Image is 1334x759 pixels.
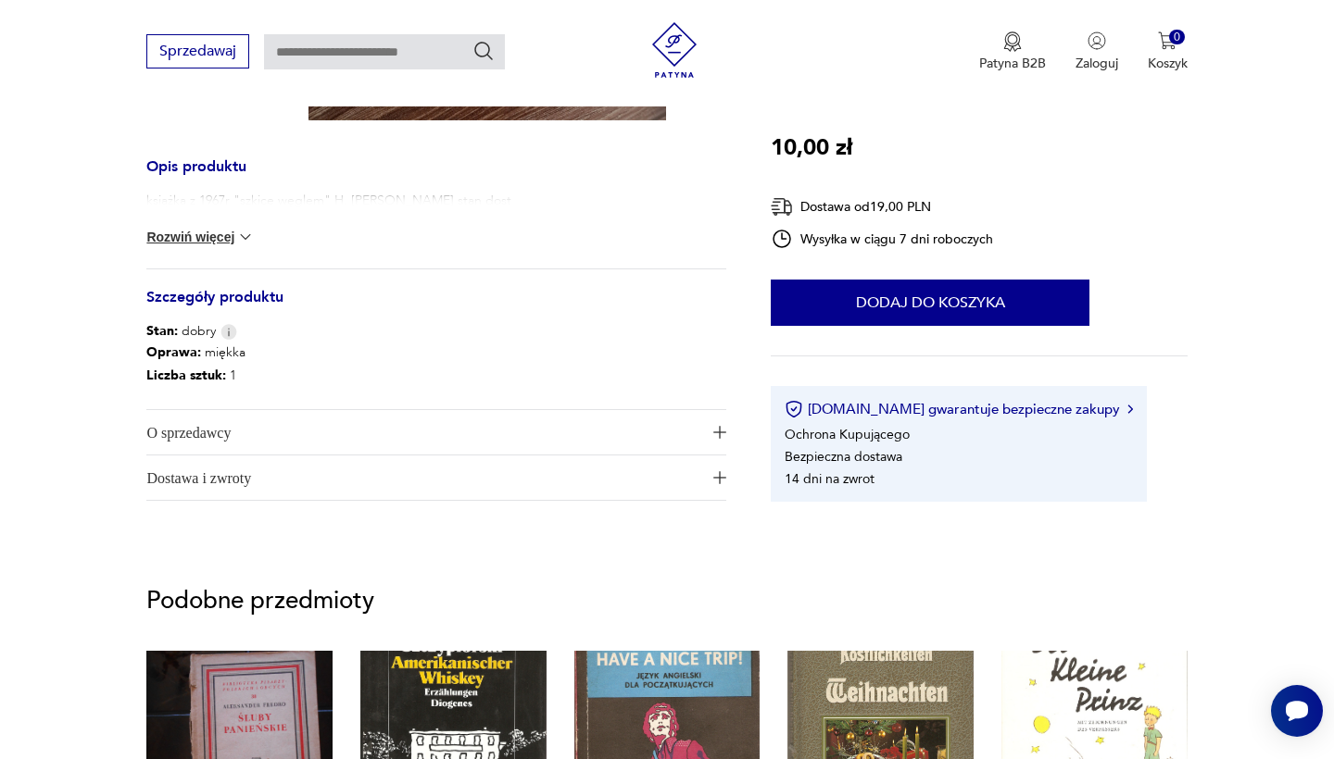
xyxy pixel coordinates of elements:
div: 0 [1169,30,1185,45]
a: Ikona medaluPatyna B2B [979,31,1046,72]
button: [DOMAIN_NAME] gwarantuje bezpieczne zakupy [785,400,1132,418]
p: 1 [146,364,245,387]
button: Rozwiń więcej [146,228,254,246]
img: Ikona koszyka [1158,31,1177,50]
img: chevron down [236,228,255,246]
h3: Szczegóły produktu [146,292,726,322]
p: Podobne przedmioty [146,590,1187,612]
img: Patyna - sklep z meblami i dekoracjami vintage [647,22,702,78]
img: Ikona dostawy [771,195,793,218]
img: Ikona certyfikatu [785,400,803,418]
div: Wysyłka w ciągu 7 dni roboczych [771,228,993,250]
p: książka z 1967r "szkice węglem" H. [PERSON_NAME] stan dost [146,192,511,210]
span: Dostawa i zwroty [146,455,700,500]
p: 10,00 zł [771,131,852,166]
p: Koszyk [1148,55,1188,72]
img: Ikona strzałki w prawo [1127,404,1133,414]
button: Sprzedawaj [146,34,249,68]
li: Bezpieczna dostawa [785,447,902,465]
b: Liczba sztuk: [146,367,226,384]
p: miękka [146,341,245,364]
button: Ikona plusaDostawa i zwroty [146,455,726,500]
b: Stan: [146,322,178,340]
h3: Opis produktu [146,161,726,192]
img: Ikona medalu [1003,31,1022,52]
img: Ikona plusa [713,471,726,484]
b: Oprawa : [146,343,201,361]
button: Zaloguj [1076,31,1118,72]
span: O sprzedawcy [146,410,700,454]
button: Patyna B2B [979,31,1046,72]
img: Ikonka użytkownika [1088,31,1106,50]
li: 14 dni na zwrot [785,469,875,487]
button: Szukaj [472,40,495,62]
iframe: Smartsupp widget button [1271,685,1323,737]
img: Ikona plusa [713,426,726,439]
p: Patyna B2B [979,55,1046,72]
li: Ochrona Kupującego [785,425,910,442]
button: Ikona plusaO sprzedawcy [146,410,726,454]
div: Dostawa od 19,00 PLN [771,195,993,218]
p: Zaloguj [1076,55,1118,72]
button: 0Koszyk [1148,31,1188,72]
button: Dodaj do koszyka [771,280,1089,326]
a: Sprzedawaj [146,46,249,59]
span: dobry [146,322,216,341]
img: Info icon [220,324,237,340]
